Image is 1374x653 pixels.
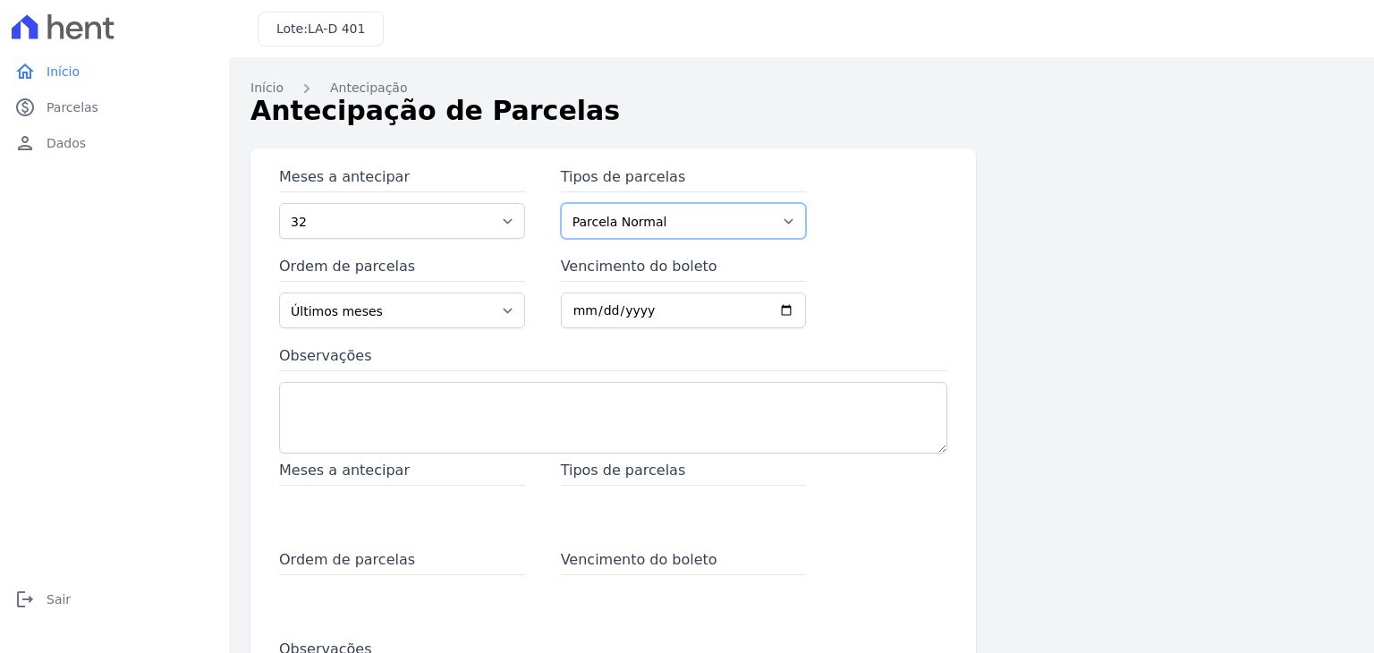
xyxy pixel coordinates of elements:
[47,98,98,116] span: Parcelas
[250,79,284,98] a: Início
[14,61,36,82] i: home
[7,581,222,617] a: logoutSair
[276,20,365,38] h3: Lote:
[7,89,222,125] a: paidParcelas
[7,54,222,89] a: homeInício
[561,460,807,486] span: Tipos de parcelas
[330,79,407,98] a: Antecipação
[14,589,36,610] i: logout
[279,460,525,486] span: Meses a antecipar
[47,63,80,81] span: Início
[561,549,807,575] span: Vencimento do boleto
[561,256,807,282] label: Vencimento do boleto
[308,21,365,36] span: LA-D 401
[279,345,947,371] label: Observações
[14,132,36,154] i: person
[7,125,222,161] a: personDados
[47,590,71,608] span: Sair
[279,549,525,575] span: Ordem de parcelas
[250,90,1353,131] h1: Antecipação de Parcelas
[47,134,86,152] span: Dados
[250,79,1353,98] nav: Breadcrumb
[279,256,525,282] label: Ordem de parcelas
[14,97,36,118] i: paid
[279,166,525,192] label: Meses a antecipar
[561,166,807,192] label: Tipos de parcelas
